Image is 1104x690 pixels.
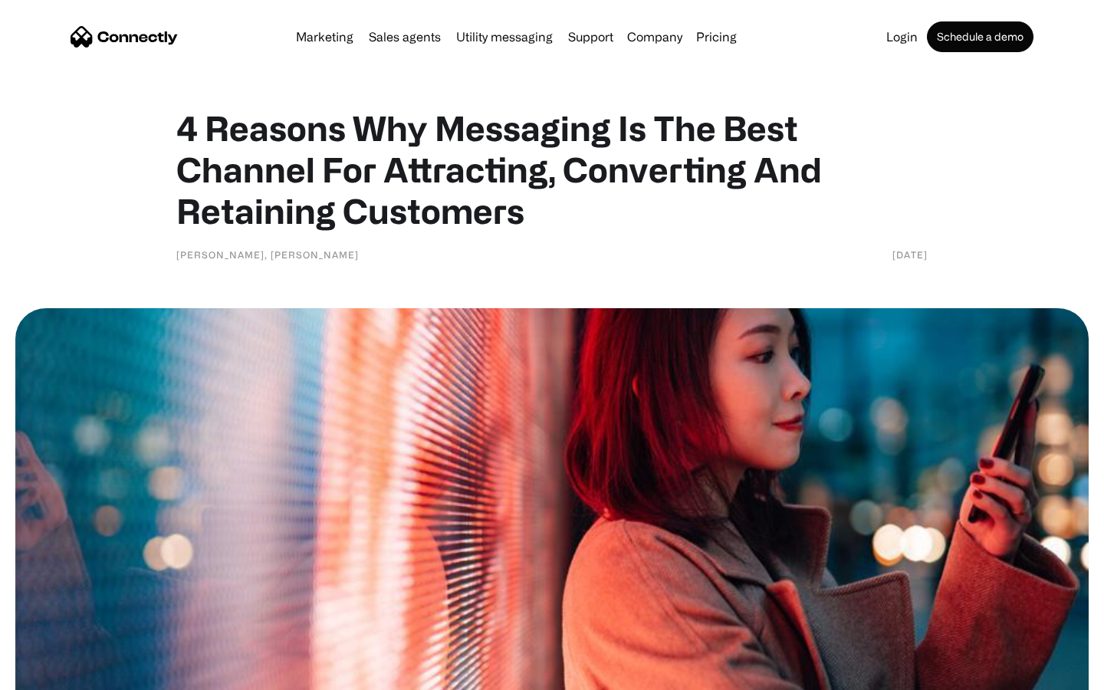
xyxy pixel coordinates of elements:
aside: Language selected: English [15,663,92,685]
a: Sales agents [363,31,447,43]
div: Company [627,26,682,48]
a: Marketing [290,31,360,43]
a: Schedule a demo [927,21,1033,52]
a: Login [880,31,924,43]
div: [PERSON_NAME], [PERSON_NAME] [176,247,359,262]
a: Utility messaging [450,31,559,43]
div: [DATE] [892,247,928,262]
h1: 4 Reasons Why Messaging Is The Best Channel For Attracting, Converting And Retaining Customers [176,107,928,232]
a: Pricing [690,31,743,43]
a: Support [562,31,619,43]
ul: Language list [31,663,92,685]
